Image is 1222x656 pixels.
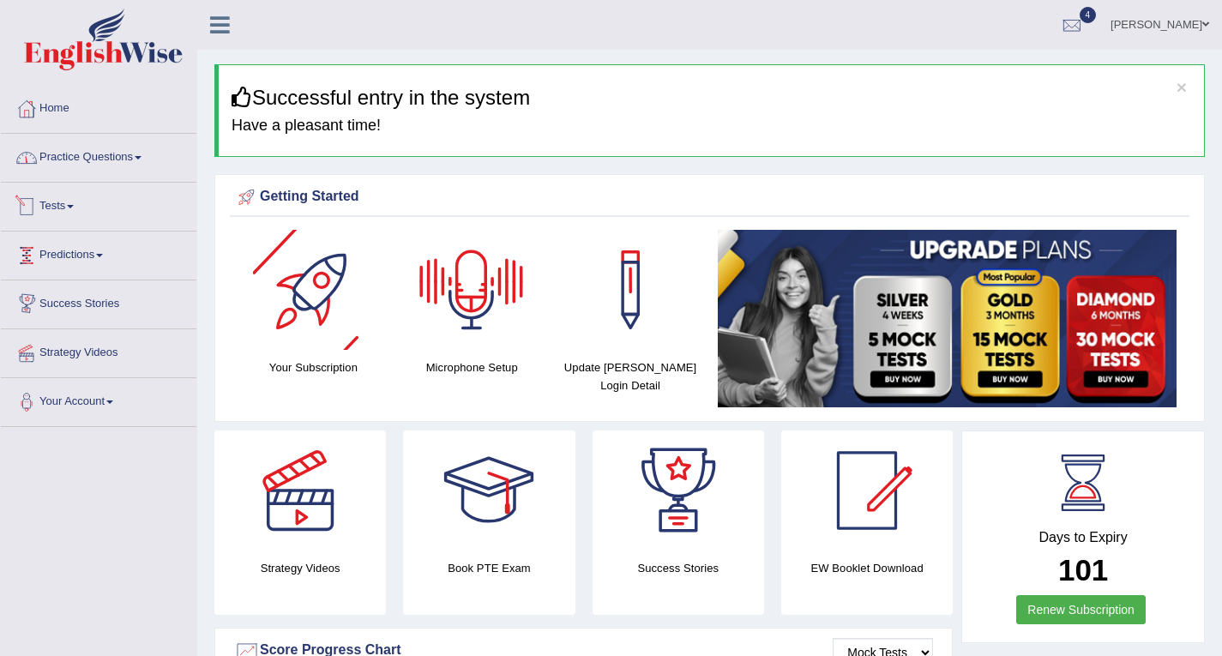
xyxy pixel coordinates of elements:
[214,559,386,577] h4: Strategy Videos
[593,559,764,577] h4: Success Stories
[1,183,196,226] a: Tests
[1,232,196,274] a: Predictions
[1,378,196,421] a: Your Account
[718,230,1177,407] img: small5.jpg
[1177,78,1187,96] button: ×
[981,530,1185,545] h4: Days to Expiry
[560,358,701,394] h4: Update [PERSON_NAME] Login Detail
[403,559,575,577] h4: Book PTE Exam
[401,358,543,376] h4: Microphone Setup
[1,134,196,177] a: Practice Questions
[243,358,384,376] h4: Your Subscription
[1,85,196,128] a: Home
[1016,595,1146,624] a: Renew Subscription
[234,184,1185,210] div: Getting Started
[232,87,1191,109] h3: Successful entry in the system
[1080,7,1097,23] span: 4
[1058,553,1108,587] b: 101
[781,559,953,577] h4: EW Booklet Download
[1,329,196,372] a: Strategy Videos
[1,280,196,323] a: Success Stories
[232,117,1191,135] h4: Have a pleasant time!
